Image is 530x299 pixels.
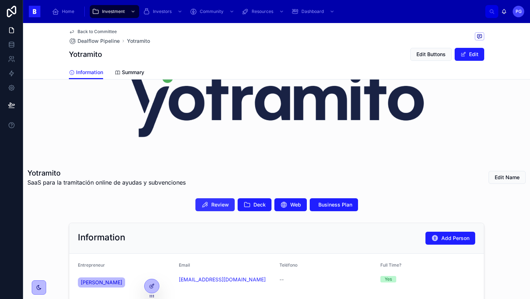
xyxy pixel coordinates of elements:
[127,37,150,45] a: Yotramito
[78,232,125,243] h2: Information
[410,48,452,61] button: Edit Buttons
[289,5,338,18] a: Dashboard
[239,5,288,18] a: Resources
[141,5,186,18] a: Investors
[495,174,520,181] span: Edit Name
[187,5,238,18] a: Community
[425,232,475,245] button: Add Person
[27,168,186,178] h1: Yotramito
[516,9,522,14] span: PG
[78,277,125,287] a: [PERSON_NAME]
[211,201,229,208] span: Review
[279,276,284,283] span: --
[455,48,484,61] button: Edit
[274,198,307,211] button: Web
[253,201,266,208] span: Deck
[195,198,235,211] button: Review
[385,276,392,282] div: Yes
[78,37,120,45] span: Dealflow Pipeline
[69,49,102,59] h1: Yotramito
[489,171,526,184] button: Edit Name
[179,276,266,283] a: [EMAIL_ADDRESS][DOMAIN_NAME]
[441,235,469,242] span: Add Person
[78,262,105,268] span: Entrepreneur
[69,37,120,45] a: Dealflow Pipeline
[27,178,186,187] span: SaaS para la tramitación online de ayudas y subvenciones
[81,279,122,286] span: [PERSON_NAME]
[380,262,401,268] span: Full Time?
[318,201,352,208] span: Business Plan
[252,9,273,14] span: Resources
[90,5,139,18] a: Investment
[179,262,190,268] span: Email
[122,69,144,76] span: Summary
[290,201,301,208] span: Web
[416,51,446,58] span: Edit Buttons
[69,66,103,80] a: Information
[102,9,125,14] span: Investment
[200,9,224,14] span: Community
[238,198,271,211] button: Deck
[78,29,117,35] span: Back to Committee
[76,69,103,76] span: Information
[301,9,324,14] span: Dashboard
[29,6,40,17] img: App logo
[310,198,358,211] button: Business Plan
[153,9,172,14] span: Investors
[115,66,144,80] a: Summary
[279,262,297,268] span: Teléfono
[50,5,79,18] a: Home
[62,9,74,14] span: Home
[69,29,117,35] a: Back to Committee
[46,4,485,19] div: scrollable content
